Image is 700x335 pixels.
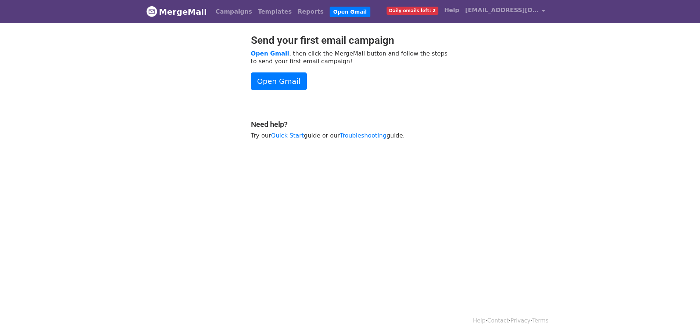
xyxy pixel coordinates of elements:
a: [EMAIL_ADDRESS][DOMAIN_NAME] [462,3,548,20]
a: Quick Start [271,132,304,139]
p: Try our guide or our guide. [251,132,449,139]
a: MergeMail [146,4,207,19]
a: Open Gmail [251,50,289,57]
p: , then click the MergeMail button and follow the steps to send your first email campaign! [251,50,449,65]
img: MergeMail logo [146,6,157,17]
a: Troubleshooting [340,132,387,139]
a: Terms [532,317,548,324]
h4: Need help? [251,120,449,129]
span: Daily emails left: 2 [387,7,438,15]
a: Campaigns [213,4,255,19]
a: Templates [255,4,295,19]
a: Help [441,3,462,18]
span: [EMAIL_ADDRESS][DOMAIN_NAME] [465,6,539,15]
a: Daily emails left: 2 [384,3,441,18]
a: Reports [295,4,327,19]
h2: Send your first email campaign [251,34,449,47]
a: Open Gmail [251,72,307,90]
a: Open Gmail [330,7,370,17]
a: Contact [487,317,509,324]
a: Privacy [510,317,530,324]
a: Help [473,317,485,324]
